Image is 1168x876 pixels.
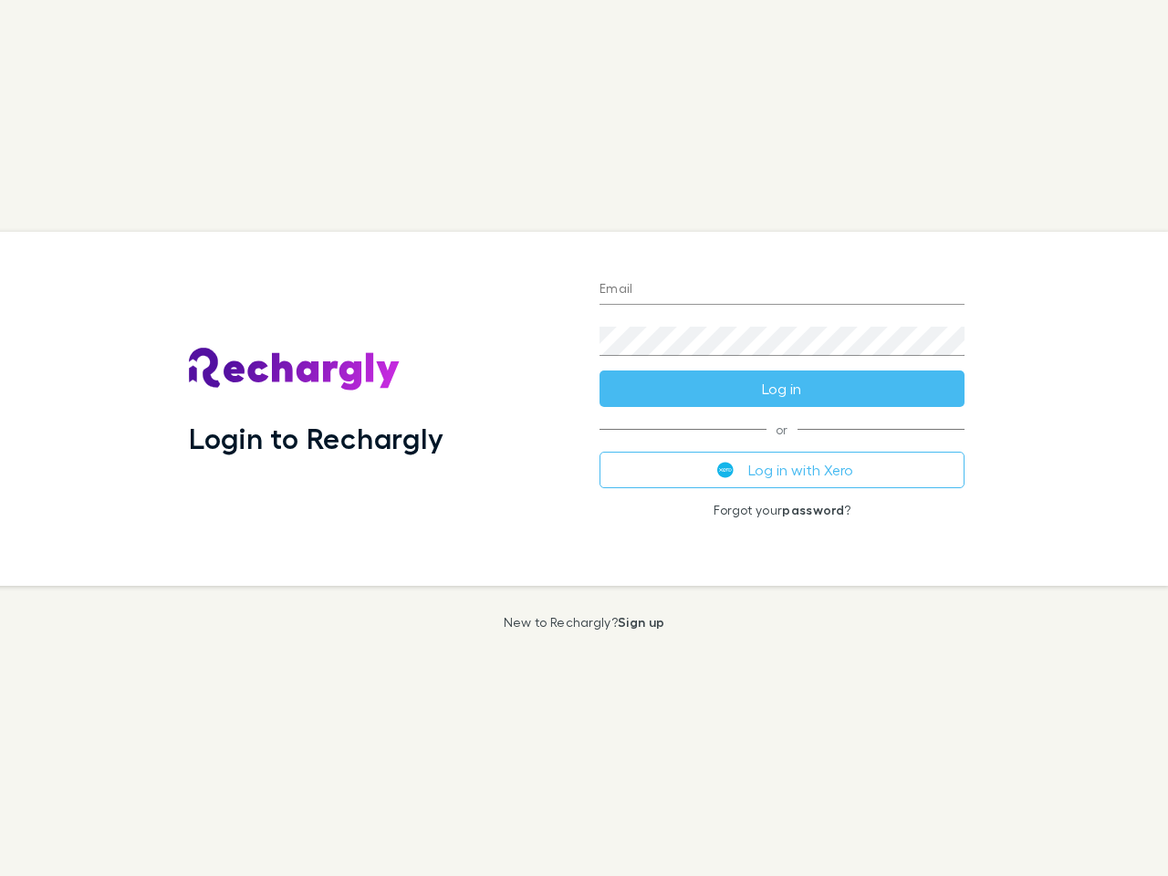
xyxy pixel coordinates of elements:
button: Log in with Xero [600,452,965,488]
img: Xero's logo [717,462,734,478]
span: or [600,429,965,430]
a: Sign up [618,614,664,630]
p: Forgot your ? [600,503,965,517]
img: Rechargly's Logo [189,348,401,391]
a: password [782,502,844,517]
button: Log in [600,370,965,407]
p: New to Rechargly? [504,615,665,630]
h1: Login to Rechargly [189,421,443,455]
